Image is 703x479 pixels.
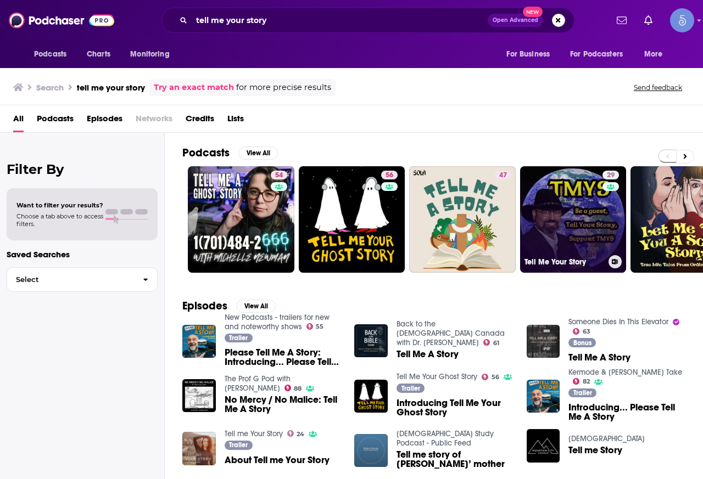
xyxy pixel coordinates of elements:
a: Podcasts [37,110,74,132]
button: open menu [563,44,639,65]
span: Trailer [573,390,592,396]
span: Lists [227,110,244,132]
span: More [644,47,663,62]
a: Show notifications dropdown [640,11,657,30]
span: Open Advanced [493,18,538,23]
a: Tell me Story [568,446,622,455]
a: 47 [495,171,511,179]
button: open menu [122,44,183,65]
span: Select [7,276,134,283]
span: Charts [87,47,110,62]
span: 29 [607,170,615,181]
a: Try an exact match [154,81,234,94]
a: 54 [271,171,287,179]
a: Tell Me Your Ghost Story [397,372,477,381]
a: Introducing... Please Tell Me A Story [568,403,685,421]
a: The Prof G Pod with Scott Galloway [225,374,291,393]
span: 88 [294,386,302,391]
span: Introducing Tell Me Your Ghost Story [397,398,514,417]
h3: Tell Me Your Story [525,257,604,267]
span: Credits [186,110,214,132]
img: About Tell me Your Story [182,432,216,465]
span: 56 [386,170,393,181]
a: Tell me story of Moses’ mother [397,450,514,469]
a: New Podcasts - trailers for new and noteworthy shows [225,313,330,331]
a: 47 [409,166,516,273]
img: Tell Me A Story [354,324,388,358]
img: No Mercy / No Malice: Tell Me A Story [182,379,216,413]
h2: Episodes [182,299,227,313]
span: Choose a tab above to access filters. [16,212,103,228]
h2: Podcasts [182,146,230,160]
h2: Filter By [7,161,158,177]
span: New [523,7,543,17]
div: Search podcasts, credits, & more... [161,8,574,33]
a: Tell Me A Story [568,353,631,362]
span: 56 [492,375,499,380]
button: open menu [26,44,81,65]
a: 54 [188,166,294,273]
img: User Profile [670,8,694,32]
a: 29Tell Me Your Story [520,166,627,273]
span: For Business [506,47,550,62]
a: EpisodesView All [182,299,276,313]
span: 54 [275,170,283,181]
a: Back to the Bible Canada with Dr. John Neufeld [397,319,505,347]
a: 24 [287,430,305,437]
a: Tell me Your Story [225,429,283,438]
a: Please Tell Me A Story: Introducing... Please Tell Me A Story [225,348,342,367]
a: 63 [573,328,590,335]
a: About Tell me Your Story [225,455,330,465]
h3: Search [36,82,64,93]
button: Show profile menu [670,8,694,32]
img: Podchaser - Follow, Share and Rate Podcasts [9,10,114,31]
span: Trailer [229,442,248,448]
span: for more precise results [236,81,331,94]
img: Please Tell Me A Story: Introducing... Please Tell Me A Story [182,325,216,358]
input: Search podcasts, credits, & more... [192,12,488,29]
a: 55 [306,323,324,330]
a: 61 [483,339,499,346]
span: All [13,110,24,132]
span: Tell me story of [PERSON_NAME]’ mother [397,450,514,469]
a: Someone Dies In This Elevator [568,317,668,326]
span: Episodes [87,110,122,132]
span: 61 [493,341,499,346]
button: Open AdvancedNew [488,14,543,27]
img: Tell Me A Story [527,325,560,358]
span: Trailer [401,385,420,392]
button: open menu [637,44,677,65]
button: View All [236,300,276,313]
button: View All [238,146,278,160]
span: Podcasts [34,47,66,62]
span: For Podcasters [570,47,623,62]
img: Introducing... Please Tell Me A Story [527,380,560,413]
a: 56 [482,374,499,380]
span: 55 [316,324,323,329]
span: Bonus [573,340,592,346]
img: Tell me story of Moses’ mother [354,434,388,467]
a: 56 [381,171,398,179]
h3: tell me your story [77,82,145,93]
a: Mountain City Church [568,434,645,443]
a: No Mercy / No Malice: Tell Me A Story [225,395,342,414]
span: Trailer [229,335,248,341]
a: Kermode & Mayo’s Take [568,368,682,377]
span: 24 [297,432,304,437]
a: 56 [299,166,405,273]
span: 63 [583,329,590,334]
a: 88 [284,385,302,391]
img: Tell me Story [527,429,560,463]
a: Charts [80,44,117,65]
